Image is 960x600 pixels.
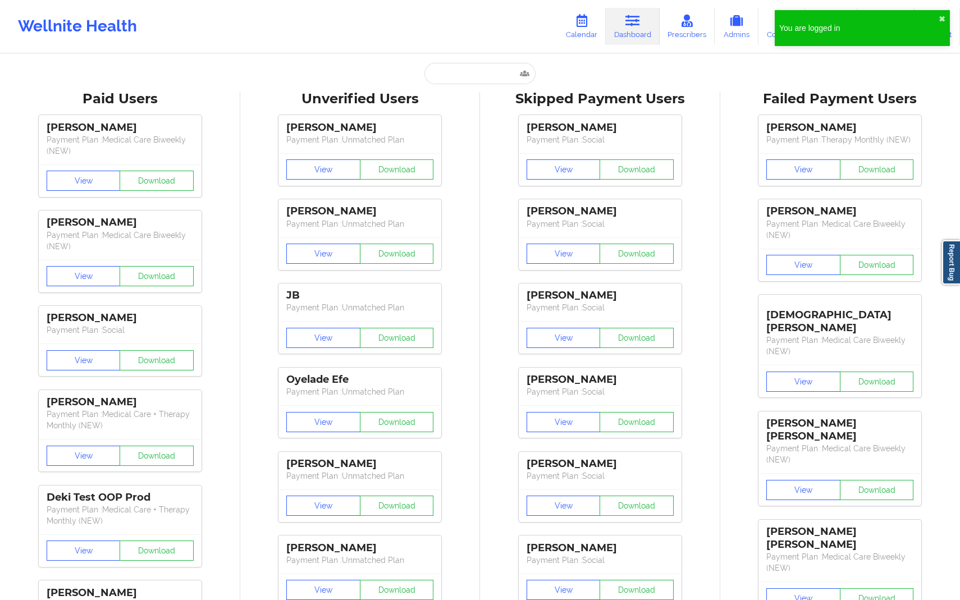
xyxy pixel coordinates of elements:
p: Payment Plan : Medical Care Biweekly (NEW) [766,218,913,241]
button: Download [120,266,194,286]
p: Payment Plan : Social [527,218,674,230]
button: Download [120,350,194,370]
button: View [527,244,601,264]
button: Download [120,446,194,466]
button: View [286,496,360,516]
button: Download [360,328,434,348]
button: Download [600,412,674,432]
button: Download [600,580,674,600]
button: close [939,15,945,24]
div: Oyelade Efe [286,373,433,386]
div: [PERSON_NAME] [286,205,433,218]
p: Payment Plan : Social [47,324,194,336]
div: [PERSON_NAME] [527,457,674,470]
p: Payment Plan : Medical Care Biweekly (NEW) [47,134,194,157]
div: Unverified Users [248,90,473,108]
p: Payment Plan : Unmatched Plan [286,302,433,313]
div: [PERSON_NAME] [527,542,674,555]
button: Download [840,372,914,392]
button: View [47,171,121,191]
button: View [286,580,360,600]
a: Calendar [557,8,606,45]
div: Skipped Payment Users [488,90,712,108]
p: Payment Plan : Medical Care Biweekly (NEW) [766,443,913,465]
button: Download [840,159,914,180]
p: Payment Plan : Medical Care Biweekly (NEW) [47,230,194,252]
div: You are logged in [779,22,939,34]
button: View [527,496,601,516]
div: [PERSON_NAME] [527,373,674,386]
button: View [286,244,360,264]
button: View [527,580,601,600]
div: [PERSON_NAME] [286,457,433,470]
div: [PERSON_NAME] [527,289,674,302]
p: Payment Plan : Unmatched Plan [286,555,433,566]
p: Payment Plan : Unmatched Plan [286,218,433,230]
div: Deki Test OOP Prod [47,491,194,504]
button: View [766,255,840,275]
p: Payment Plan : Medical Care Biweekly (NEW) [766,335,913,357]
p: Payment Plan : Social [527,302,674,313]
div: [DEMOGRAPHIC_DATA][PERSON_NAME] [766,300,913,335]
button: Download [360,496,434,516]
div: [PERSON_NAME] [286,121,433,134]
p: Payment Plan : Unmatched Plan [286,386,433,397]
div: [PERSON_NAME] [47,216,194,229]
button: View [286,412,360,432]
div: [PERSON_NAME] [47,396,194,409]
div: [PERSON_NAME] [766,121,913,134]
button: View [286,328,360,348]
div: [PERSON_NAME] [527,121,674,134]
div: [PERSON_NAME] [47,587,194,599]
button: View [47,446,121,466]
a: Coaches [758,8,805,45]
button: View [527,159,601,180]
button: Download [120,541,194,561]
p: Payment Plan : Therapy Monthly (NEW) [766,134,913,145]
p: Payment Plan : Medical Care + Therapy Monthly (NEW) [47,504,194,526]
button: Download [360,159,434,180]
button: Download [600,328,674,348]
p: Payment Plan : Medical Care + Therapy Monthly (NEW) [47,409,194,431]
div: Failed Payment Users [728,90,953,108]
p: Payment Plan : Social [527,134,674,145]
button: Download [600,159,674,180]
div: [PERSON_NAME] [47,121,194,134]
div: JB [286,289,433,302]
button: View [47,350,121,370]
button: Download [600,244,674,264]
p: Payment Plan : Social [527,386,674,397]
button: View [766,159,840,180]
button: View [527,328,601,348]
button: View [47,266,121,286]
button: Download [840,480,914,500]
button: Download [360,244,434,264]
div: [PERSON_NAME] [766,205,913,218]
button: View [766,480,840,500]
div: [PERSON_NAME] [527,205,674,218]
a: Admins [715,8,758,45]
button: Download [360,580,434,600]
button: Download [840,255,914,275]
p: Payment Plan : Unmatched Plan [286,470,433,482]
button: View [527,412,601,432]
button: Download [360,412,434,432]
button: View [286,159,360,180]
div: [PERSON_NAME] [47,312,194,324]
p: Payment Plan : Social [527,555,674,566]
a: Prescribers [660,8,715,45]
p: Payment Plan : Social [527,470,674,482]
button: Download [600,496,674,516]
a: Report Bug [942,240,960,285]
div: [PERSON_NAME] [PERSON_NAME] [766,525,913,551]
button: View [47,541,121,561]
button: View [766,372,840,392]
p: Payment Plan : Unmatched Plan [286,134,433,145]
a: Dashboard [606,8,660,45]
div: Paid Users [8,90,232,108]
div: [PERSON_NAME] [PERSON_NAME] [766,417,913,443]
button: Download [120,171,194,191]
p: Payment Plan : Medical Care Biweekly (NEW) [766,551,913,574]
div: [PERSON_NAME] [286,542,433,555]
